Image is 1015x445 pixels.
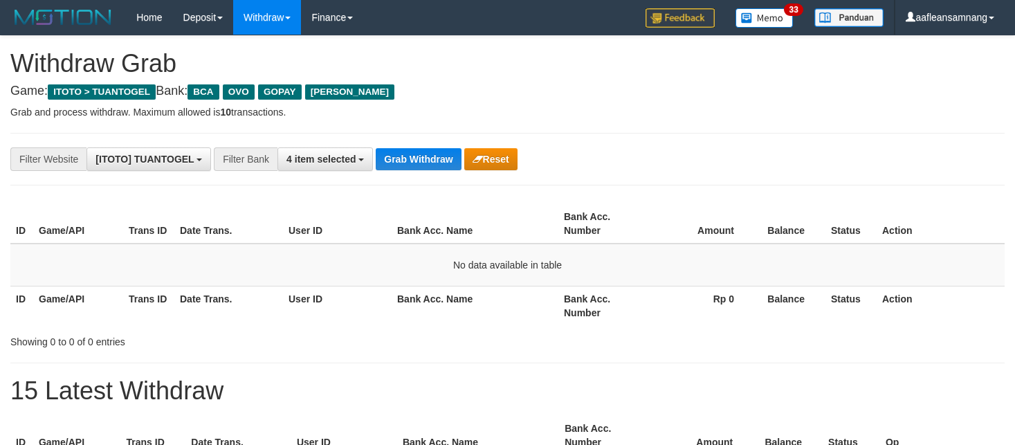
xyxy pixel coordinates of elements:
span: GOPAY [258,84,302,100]
th: Trans ID [123,286,174,325]
img: Feedback.jpg [646,8,715,28]
th: Bank Acc. Number [558,204,648,244]
th: Amount [648,204,755,244]
th: Date Trans. [174,286,283,325]
th: ID [10,286,33,325]
th: Bank Acc. Number [558,286,648,325]
th: Game/API [33,204,123,244]
span: BCA [188,84,219,100]
span: ITOTO > TUANTOGEL [48,84,156,100]
h4: Game: Bank: [10,84,1005,98]
strong: 10 [220,107,231,118]
th: Game/API [33,286,123,325]
img: Button%20Memo.svg [735,8,794,28]
h1: 15 Latest Withdraw [10,377,1005,405]
div: Showing 0 to 0 of 0 entries [10,329,412,349]
div: Filter Bank [214,147,277,171]
button: Grab Withdraw [376,148,461,170]
span: OVO [223,84,255,100]
td: No data available in table [10,244,1005,287]
p: Grab and process withdraw. Maximum allowed is transactions. [10,105,1005,119]
th: User ID [283,286,392,325]
th: Balance [755,204,825,244]
th: Rp 0 [648,286,755,325]
h1: Withdraw Grab [10,50,1005,78]
th: Trans ID [123,204,174,244]
img: panduan.png [814,8,884,27]
button: Reset [464,148,518,170]
img: MOTION_logo.png [10,7,116,28]
button: [ITOTO] TUANTOGEL [86,147,211,171]
th: Date Trans. [174,204,283,244]
button: 4 item selected [277,147,373,171]
span: [PERSON_NAME] [305,84,394,100]
span: 33 [784,3,803,16]
th: ID [10,204,33,244]
div: Filter Website [10,147,86,171]
th: Bank Acc. Name [392,204,558,244]
th: Status [825,204,877,244]
th: Balance [755,286,825,325]
span: 4 item selected [286,154,356,165]
th: Bank Acc. Name [392,286,558,325]
th: Status [825,286,877,325]
th: User ID [283,204,392,244]
span: [ITOTO] TUANTOGEL [95,154,194,165]
th: Action [877,286,1005,325]
th: Action [877,204,1005,244]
